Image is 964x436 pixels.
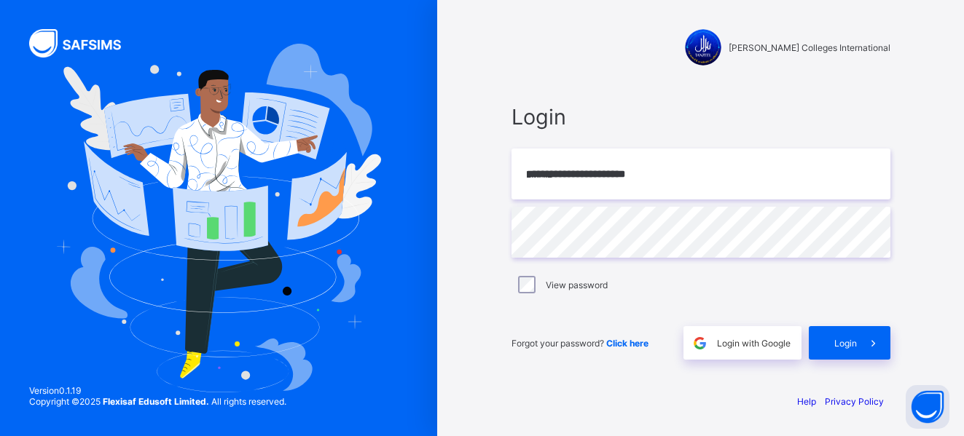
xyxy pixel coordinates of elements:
[834,338,857,349] span: Login
[56,44,381,392] img: Hero Image
[512,338,648,349] span: Forgot your password?
[691,335,708,352] img: google.396cfc9801f0270233282035f929180a.svg
[29,385,286,396] span: Version 0.1.19
[103,396,209,407] strong: Flexisaf Edusoft Limited.
[29,396,286,407] span: Copyright © 2025 All rights reserved.
[825,396,884,407] a: Privacy Policy
[546,280,608,290] label: View password
[606,338,648,349] a: Click here
[29,29,138,58] img: SAFSIMS Logo
[512,104,890,130] span: Login
[906,385,949,429] button: Open asap
[717,338,791,349] span: Login with Google
[729,42,890,53] span: [PERSON_NAME] Colleges International
[797,396,816,407] a: Help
